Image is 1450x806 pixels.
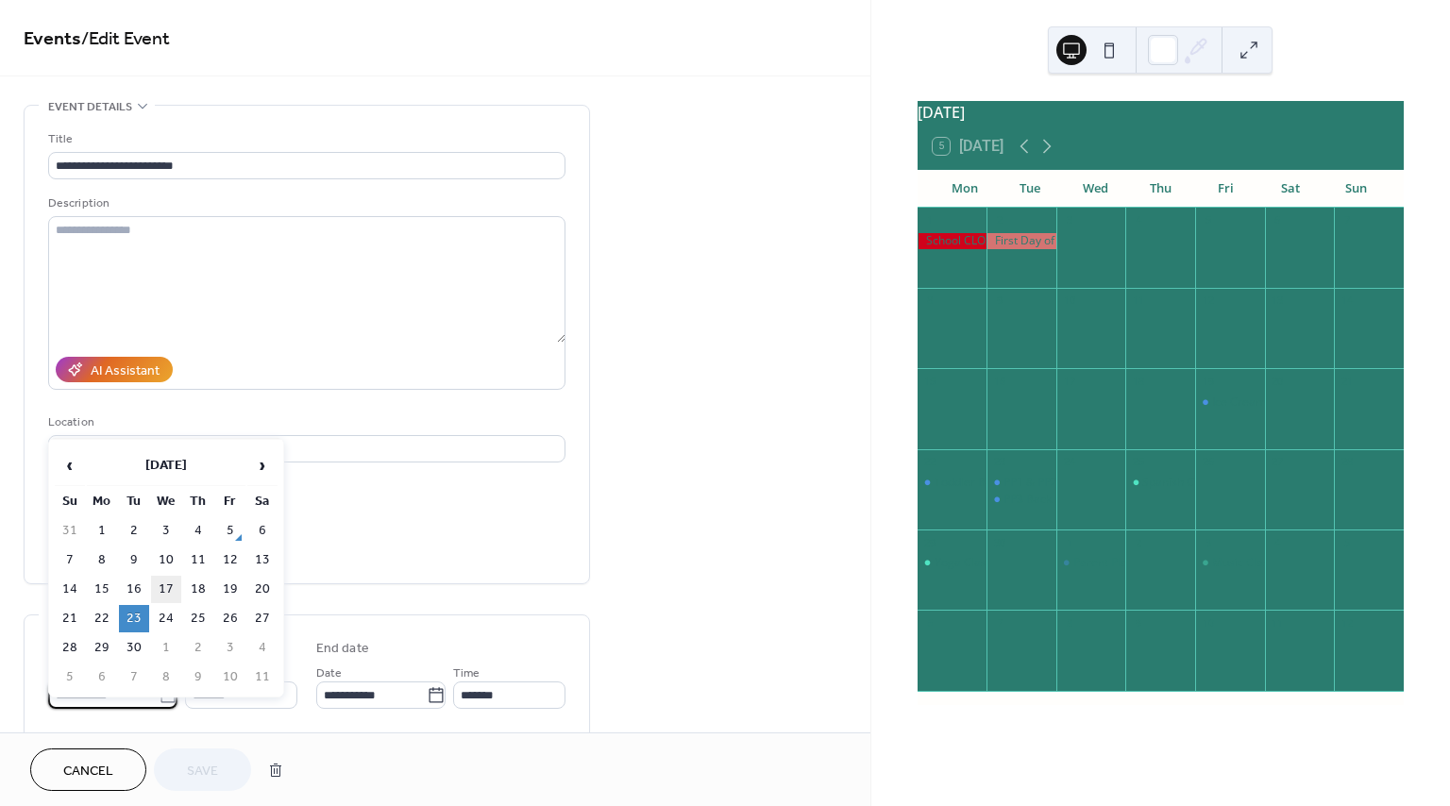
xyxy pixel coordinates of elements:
[1131,615,1145,630] div: 9
[183,517,213,545] td: 4
[316,639,369,659] div: End date
[918,233,987,249] div: School CLOSED - Labor Day
[1340,615,1354,630] div: 12
[1195,555,1265,571] div: Music Class with Ms. Linda
[1201,213,1215,227] div: 5
[1128,170,1193,208] div: Thu
[183,663,213,691] td: 9
[1131,374,1145,388] div: 18
[87,663,117,691] td: 6
[998,170,1063,208] div: Tue
[453,663,480,683] span: Time
[55,663,85,691] td: 5
[63,762,113,781] span: Cancel
[183,634,213,662] td: 2
[1062,213,1076,227] div: 3
[1212,395,1300,411] div: Ice Cream Social
[923,615,937,630] div: 6
[48,97,132,117] span: Event details
[923,374,937,388] div: 15
[992,615,1006,630] div: 7
[183,546,213,574] td: 11
[247,488,278,515] th: Sa
[1258,170,1324,208] div: Sat
[183,605,213,632] td: 25
[87,488,117,515] th: Mo
[151,517,181,545] td: 3
[56,446,84,484] span: ‹
[1193,170,1258,208] div: Fri
[248,446,277,484] span: ›
[151,576,181,603] td: 17
[1324,170,1389,208] div: Sun
[87,445,245,486] th: [DATE]
[215,663,245,691] td: 10
[119,488,149,515] th: Tu
[918,555,987,571] div: Yoga Class with Ms. Courtney
[87,576,117,603] td: 15
[316,663,342,683] span: Date
[1003,492,1134,508] div: PP3 Back to School Night
[935,475,1086,491] div: Toddler Back to School Night
[1340,213,1354,227] div: 7
[992,213,1006,227] div: 2
[151,663,181,691] td: 8
[87,517,117,545] td: 1
[55,576,85,603] td: 14
[933,170,998,208] div: Mon
[151,605,181,632] td: 24
[30,748,146,791] button: Cancel
[986,233,1056,249] div: First Day of School!
[151,488,181,515] th: We
[935,555,1108,571] div: Yoga Class with [PERSON_NAME]
[923,294,937,308] div: 8
[986,475,1056,491] div: PP1 & PP2 Back to School Night
[215,488,245,515] th: Fr
[55,634,85,662] td: 28
[119,663,149,691] td: 7
[992,455,1006,469] div: 23
[48,129,562,149] div: Title
[918,101,1404,124] div: [DATE]
[1201,455,1215,469] div: 26
[81,21,170,58] span: / Edit Event
[1131,535,1145,549] div: 2
[1340,294,1354,308] div: 14
[119,517,149,545] td: 2
[215,576,245,603] td: 19
[247,605,278,632] td: 27
[48,412,562,432] div: Location
[56,357,173,382] button: AI Assistant
[1340,455,1354,469] div: 28
[215,517,245,545] td: 5
[1201,374,1215,388] div: 19
[1062,294,1076,308] div: 10
[986,492,1056,508] div: PP3 Back to School Night
[1212,555,1412,571] div: Music Class with Ms. [PERSON_NAME]
[992,374,1006,388] div: 16
[215,634,245,662] td: 3
[55,517,85,545] td: 31
[151,634,181,662] td: 1
[1062,455,1076,469] div: 24
[1271,455,1285,469] div: 27
[1131,213,1145,227] div: 4
[91,361,160,381] div: AI Assistant
[1063,170,1128,208] div: Wed
[48,193,562,213] div: Description
[1073,555,1218,571] div: Parent Playground Morning
[247,634,278,662] td: 4
[1271,294,1285,308] div: 13
[87,634,117,662] td: 29
[151,546,181,574] td: 10
[1271,213,1285,227] div: 6
[183,576,213,603] td: 18
[24,21,81,58] a: Events
[1062,535,1076,549] div: 1
[923,213,937,227] div: 1
[119,576,149,603] td: 16
[247,576,278,603] td: 20
[1195,395,1265,411] div: Ice Cream Social
[55,546,85,574] td: 7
